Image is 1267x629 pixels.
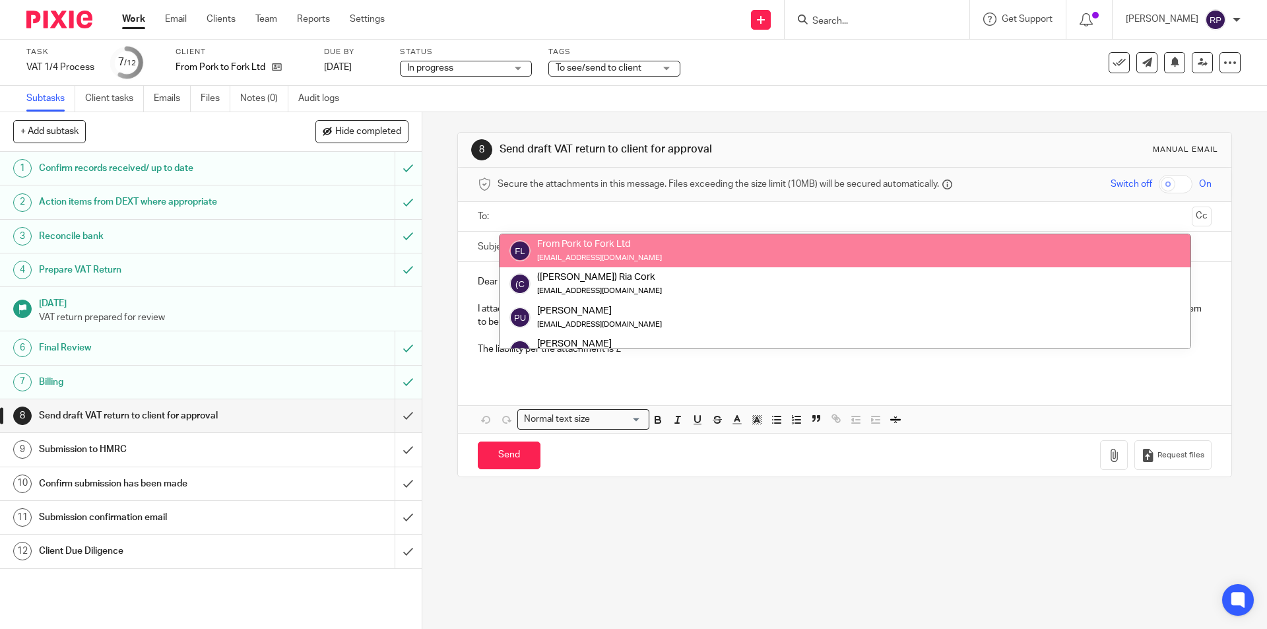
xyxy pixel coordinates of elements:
h1: Send draft VAT return to client for approval [39,406,267,426]
a: Email [165,13,187,26]
div: 7 [118,55,136,70]
input: Send [478,442,540,470]
div: 9 [13,440,32,459]
small: [EMAIL_ADDRESS][DOMAIN_NAME] [537,287,662,294]
a: Notes (0) [240,86,288,112]
span: Normal text size [521,413,593,426]
button: Hide completed [315,120,408,143]
label: To: [478,210,492,223]
h1: Client Due Diligence [39,541,267,561]
a: Files [201,86,230,112]
h1: Billing [39,372,267,392]
label: Status [400,47,532,57]
div: [PERSON_NAME] [537,337,721,350]
h1: [DATE] [39,294,408,310]
div: 11 [13,508,32,527]
div: 4 [13,261,32,279]
span: Hide completed [335,127,401,137]
div: 8 [13,407,32,425]
img: svg%3E [509,273,531,294]
div: Manual email [1153,145,1218,155]
a: Client tasks [85,86,144,112]
h1: Confirm records received/ up to date [39,158,267,178]
div: 3 [13,227,32,246]
div: From Pork to Fork Ltd [537,238,662,251]
a: Emails [154,86,191,112]
img: svg%3E [509,307,531,328]
a: Settings [350,13,385,26]
p: Dear [PERSON_NAME] [478,275,1211,288]
h1: Prepare VAT Return [39,260,267,280]
span: Request files [1157,450,1204,461]
span: Switch off [1111,178,1152,191]
div: 10 [13,475,32,493]
h1: Reconcile bank [39,226,267,246]
label: Task [26,47,94,57]
img: svg%3E [1205,9,1226,30]
div: 7 [13,373,32,391]
input: Search for option [594,413,641,426]
input: Search [811,16,930,28]
a: Reports [297,13,330,26]
span: Get Support [1002,15,1053,24]
button: Request files [1134,440,1211,470]
small: /12 [124,59,136,67]
a: Audit logs [298,86,349,112]
div: 12 [13,542,32,560]
button: + Add subtask [13,120,86,143]
span: Secure the attachments in this message. Files exceeding the size limit (10MB) will be secured aut... [498,178,939,191]
label: Tags [548,47,680,57]
span: [DATE] [324,63,352,72]
a: Subtasks [26,86,75,112]
a: Work [122,13,145,26]
h1: Final Review [39,338,267,358]
div: VAT 1/4 Process [26,61,94,74]
h1: Confirm submission has been made [39,474,267,494]
img: svg%3E [509,340,531,361]
p: From Pork to Fork Ltd [176,61,265,74]
p: [PERSON_NAME] [1126,13,1198,26]
div: 2 [13,193,32,212]
h1: Send draft VAT return to client for approval [500,143,873,156]
a: Clients [207,13,236,26]
div: Search for option [517,409,649,430]
h1: Action items from DEXT where appropriate [39,192,267,212]
label: Due by [324,47,383,57]
div: 1 [13,159,32,178]
div: [PERSON_NAME] [537,304,662,317]
label: Client [176,47,308,57]
div: 8 [471,139,492,160]
span: On [1199,178,1212,191]
img: svg%3E [509,240,531,261]
p: I attach an Excel file containing details of the figures for your VAT return for the period ended... [478,302,1211,329]
span: In progress [407,63,453,73]
label: Subject: [478,240,512,253]
h1: Submission confirmation email [39,508,267,527]
div: ([PERSON_NAME]) Ria Cork [537,271,662,284]
img: Pixie [26,11,92,28]
div: 6 [13,339,32,357]
small: [EMAIL_ADDRESS][DOMAIN_NAME] [537,254,662,261]
button: Cc [1192,207,1212,226]
span: To see/send to client [556,63,641,73]
p: The liability per the attachment is £ [478,343,1211,356]
p: VAT return prepared for review [39,311,408,324]
a: Team [255,13,277,26]
small: [EMAIL_ADDRESS][DOMAIN_NAME] [537,321,662,328]
h1: Submission to HMRC [39,440,267,459]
